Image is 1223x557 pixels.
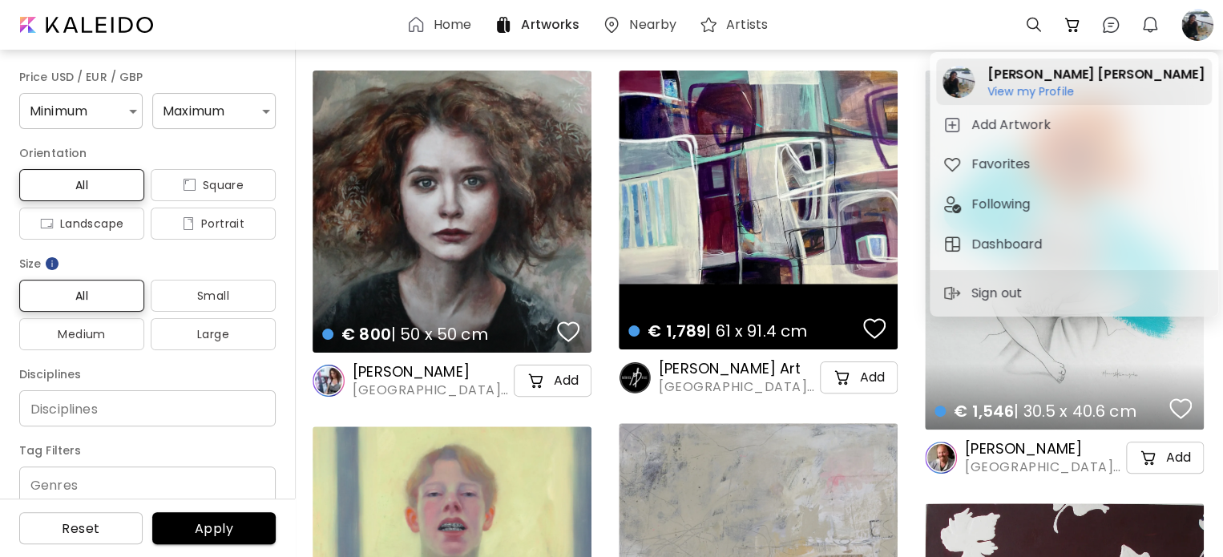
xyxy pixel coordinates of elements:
[987,65,1204,84] h2: [PERSON_NAME] [PERSON_NAME]
[987,84,1204,99] h6: View my Profile
[971,155,1035,174] h5: Favorites
[971,115,1055,135] h5: Add Artwork
[942,195,962,214] img: tab
[936,228,1212,260] button: tabDashboard
[971,195,1035,214] h5: Following
[971,235,1047,254] h5: Dashboard
[942,155,962,174] img: tab
[942,115,962,135] img: tab
[936,109,1212,141] button: tabAdd Artwork
[936,148,1212,180] button: tabFavorites
[942,284,962,303] img: sign-out
[942,235,962,254] img: tab
[936,188,1212,220] button: tabFollowing
[936,277,1033,309] button: sign-outSign out
[971,284,1027,303] p: Sign out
